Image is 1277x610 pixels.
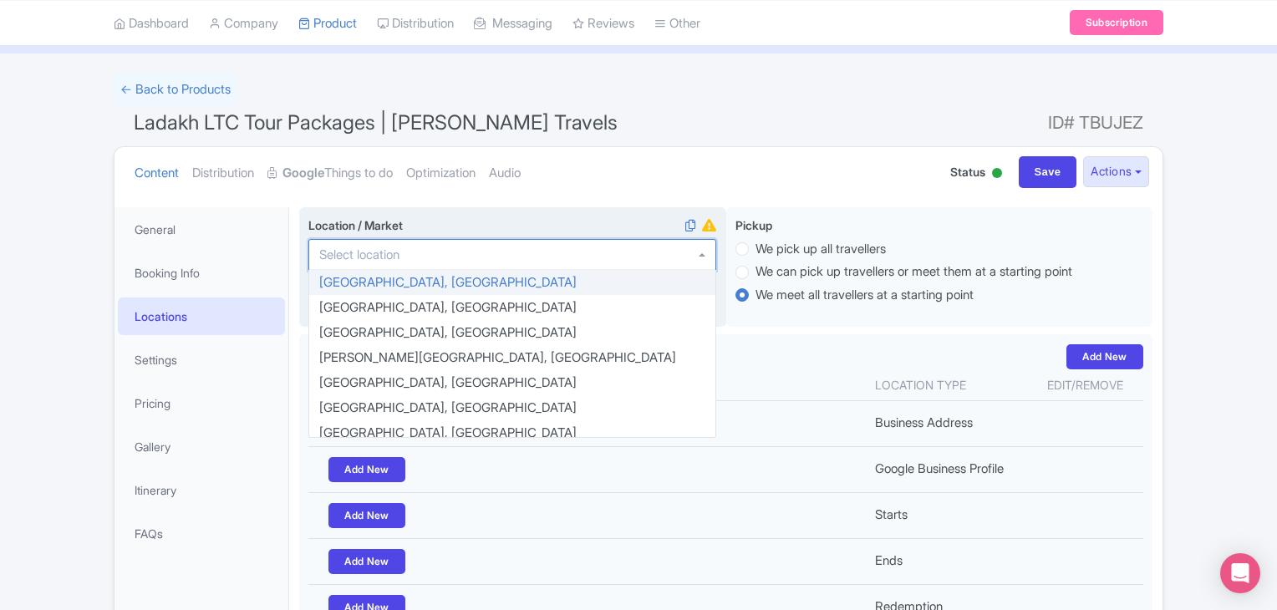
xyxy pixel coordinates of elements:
[1027,369,1143,401] th: Edit/Remove
[118,515,285,552] a: FAQs
[114,74,237,106] a: ← Back to Products
[118,471,285,509] a: Itinerary
[118,297,285,335] a: Locations
[308,218,403,232] span: Location / Market
[118,211,285,248] a: General
[756,240,886,259] label: We pick up all travellers
[756,262,1072,282] label: We can pick up travellers or meet them at a starting point
[406,147,476,200] a: Optimization
[1220,553,1260,593] div: Open Intercom Messenger
[1048,106,1143,140] span: ID# TBUJEZ
[489,147,521,200] a: Audio
[328,503,405,528] a: Add New
[267,147,393,200] a: GoogleThings to do
[1083,156,1149,187] button: Actions
[1066,344,1143,369] a: Add New
[1019,156,1077,188] input: Save
[118,341,285,379] a: Settings
[950,163,985,180] span: Status
[192,147,254,200] a: Distribution
[865,492,1027,538] td: Starts
[135,147,179,200] a: Content
[118,384,285,422] a: Pricing
[309,320,715,345] div: [GEOGRAPHIC_DATA], [GEOGRAPHIC_DATA]
[865,538,1027,584] td: Ends
[865,446,1027,492] td: Google Business Profile
[735,218,772,232] span: Pickup
[989,161,1005,187] div: Active
[865,369,1027,401] th: Location type
[309,420,715,445] div: [GEOGRAPHIC_DATA], [GEOGRAPHIC_DATA]
[309,395,715,420] div: [GEOGRAPHIC_DATA], [GEOGRAPHIC_DATA]
[282,164,324,183] strong: Google
[1070,10,1163,35] a: Subscription
[309,270,715,295] div: [GEOGRAPHIC_DATA], [GEOGRAPHIC_DATA]
[328,549,405,574] a: Add New
[328,457,405,482] a: Add New
[865,400,1027,446] td: Business Address
[319,247,410,262] input: Select location
[118,428,285,465] a: Gallery
[309,295,715,320] div: [GEOGRAPHIC_DATA], [GEOGRAPHIC_DATA]
[309,345,715,370] div: [PERSON_NAME][GEOGRAPHIC_DATA], [GEOGRAPHIC_DATA]
[134,110,618,135] span: Ladakh LTC Tour Packages | [PERSON_NAME] Travels
[756,286,974,305] label: We meet all travellers at a starting point
[118,254,285,292] a: Booking Info
[309,370,715,395] div: [GEOGRAPHIC_DATA], [GEOGRAPHIC_DATA]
